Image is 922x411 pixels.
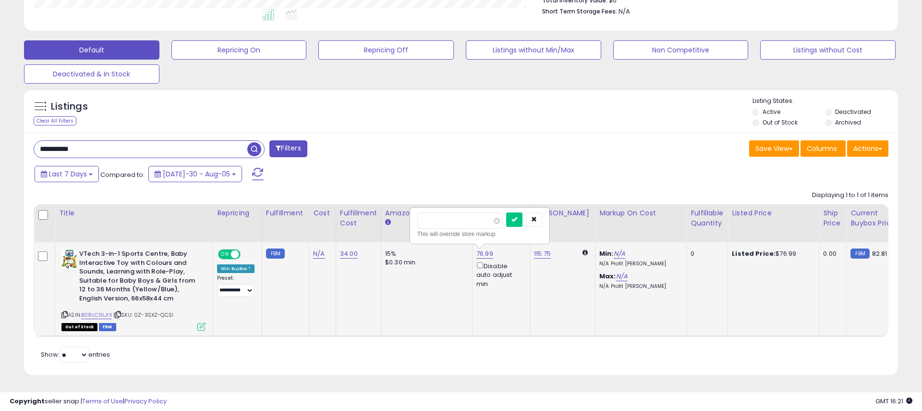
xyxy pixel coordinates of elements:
[35,166,99,182] button: Last 7 Days
[385,208,468,218] div: Amazon Fees
[266,208,305,218] div: Fulfillment
[801,140,846,157] button: Columns
[217,264,255,273] div: Win BuyBox *
[171,40,307,60] button: Repricing On
[847,140,888,157] button: Actions
[850,208,900,228] div: Current Buybox Price
[217,208,258,218] div: Repricing
[340,249,358,259] a: 34.00
[219,250,231,259] span: ON
[614,249,625,259] a: N/A
[61,249,77,269] img: 41YuahMUTyL._SL40_.jpg
[619,7,630,16] span: N/A
[732,208,815,218] div: Listed Price
[466,40,601,60] button: Listings without Min/Max
[266,249,285,259] small: FBM
[49,169,87,179] span: Last 7 Days
[752,97,898,106] p: Listing States:
[749,140,799,157] button: Save View
[59,208,209,218] div: Title
[835,108,871,116] label: Deactivated
[99,323,116,331] span: FBM
[124,397,167,406] a: Privacy Policy
[599,249,614,258] b: Min:
[599,261,679,267] p: N/A Profit [PERSON_NAME]
[313,249,325,259] a: N/A
[476,249,493,259] a: 76.99
[82,397,123,406] a: Terms of Use
[417,229,542,239] div: This will override store markup
[812,191,888,200] div: Displaying 1 to 1 of 1 items
[534,249,551,259] a: 115.75
[691,249,720,258] div: 0
[113,311,173,319] span: | SKU: 0Z-3SXZ-QCSI
[872,249,887,258] span: 82.81
[599,272,616,281] b: Max:
[100,170,145,179] span: Compared to:
[34,116,76,125] div: Clear All Filters
[269,140,307,157] button: Filters
[239,250,255,259] span: OFF
[823,208,842,228] div: Ship Price
[875,397,912,406] span: 2025-08-13 16:21 GMT
[385,249,465,258] div: 15%
[616,272,628,281] a: N/A
[763,108,780,116] label: Active
[534,208,591,218] div: [PERSON_NAME]
[732,249,776,258] b: Listed Price:
[217,275,255,297] div: Preset:
[313,208,332,218] div: Cost
[599,208,682,218] div: Markup on Cost
[79,249,196,305] b: VTech 3-in-1 Sports Centre, Baby Interactive Toy with Colours and Sounds, Learning with Role-Play...
[385,218,391,227] small: Amazon Fees.
[340,208,377,228] div: Fulfillment Cost
[850,249,869,259] small: FBM
[148,166,242,182] button: [DATE]-30 - Aug-05
[163,169,230,179] span: [DATE]-30 - Aug-05
[61,249,206,330] div: ASIN:
[318,40,454,60] button: Repricing Off
[599,283,679,290] p: N/A Profit [PERSON_NAME]
[835,118,861,126] label: Archived
[476,261,522,288] div: Disable auto adjust min
[760,40,896,60] button: Listings without Cost
[24,64,159,84] button: Deactivated & In Stock
[732,249,812,258] div: $76.99
[385,258,465,267] div: $0.30 min
[613,40,749,60] button: Non Competitive
[24,40,159,60] button: Default
[81,311,112,319] a: B08LC9LJ1X
[10,397,167,406] div: seller snap | |
[61,323,97,331] span: All listings that are currently out of stock and unavailable for purchase on Amazon
[763,118,798,126] label: Out of Stock
[10,397,45,406] strong: Copyright
[807,144,837,153] span: Columns
[691,208,724,228] div: Fulfillable Quantity
[542,7,617,15] b: Short Term Storage Fees:
[41,350,110,359] span: Show: entries
[51,100,88,113] h5: Listings
[595,204,687,242] th: The percentage added to the cost of goods (COGS) that forms the calculator for Min & Max prices.
[823,249,839,258] div: 0.00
